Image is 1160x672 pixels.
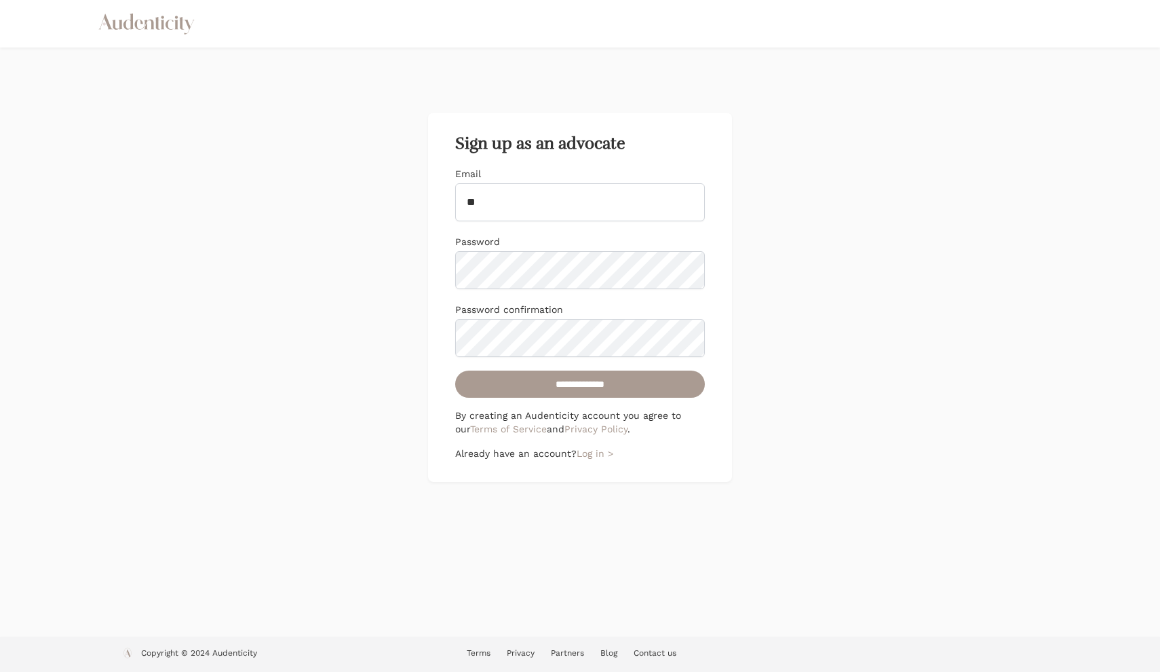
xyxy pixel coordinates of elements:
p: Copyright © 2024 Audenticity [141,648,257,661]
label: Password confirmation [455,304,563,315]
label: Password [455,236,500,247]
a: Partners [551,648,584,658]
p: Already have an account? [455,447,705,460]
a: Terms [467,648,490,658]
h2: Sign up as an advocate [455,134,705,153]
a: Log in > [577,448,613,459]
a: Contact us [634,648,676,658]
a: Blog [600,648,617,658]
a: Privacy Policy [564,424,627,434]
a: Privacy [507,648,535,658]
label: Email [455,168,481,179]
p: By creating an Audenticity account you agree to our and . [455,409,705,436]
a: Terms of Service [470,424,547,434]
